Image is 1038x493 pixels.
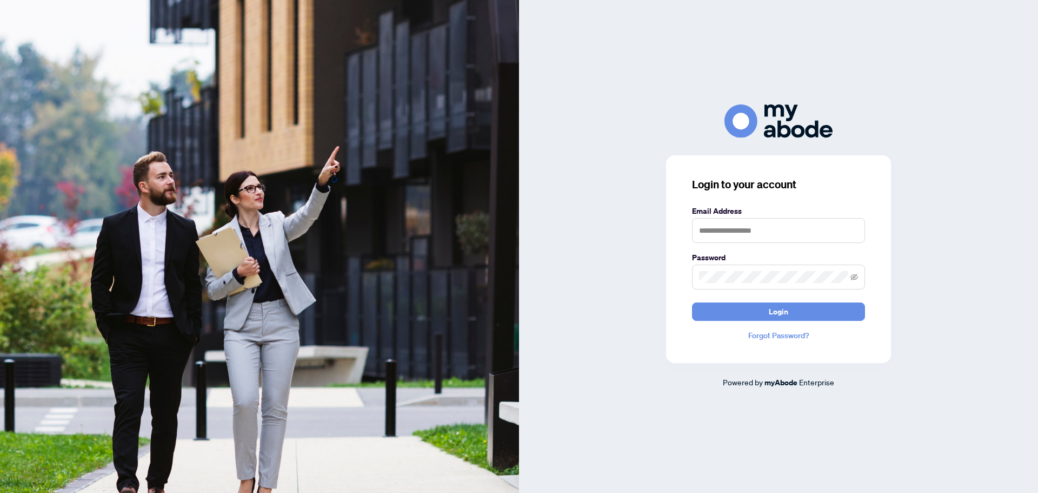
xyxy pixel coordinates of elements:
[692,330,865,341] a: Forgot Password?
[692,205,865,217] label: Email Address
[692,177,865,192] h3: Login to your account
[799,377,834,387] span: Enterprise
[764,377,797,389] a: myAbode
[723,377,763,387] span: Powered by
[692,303,865,321] button: Login
[724,104,833,137] img: ma-logo
[692,252,865,264] label: Password
[850,273,858,281] span: eye-invisible
[769,303,788,320] span: Login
